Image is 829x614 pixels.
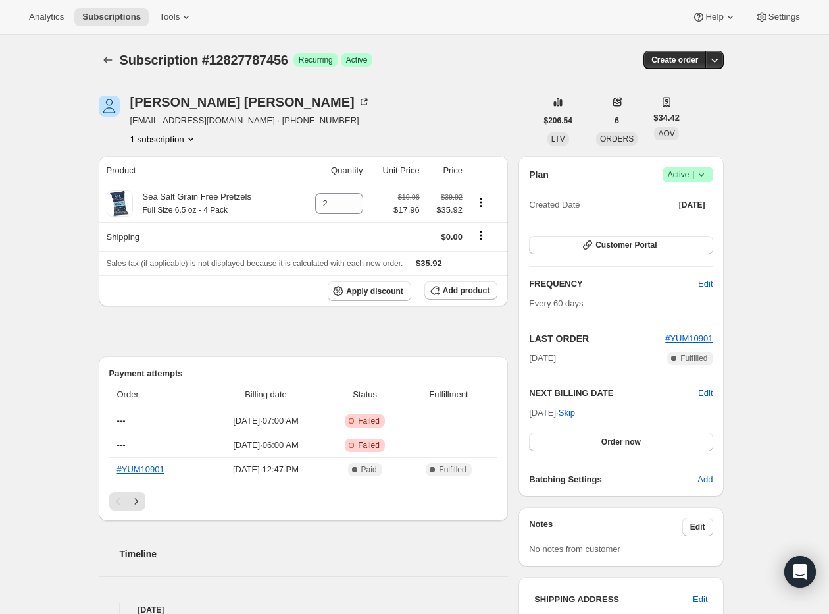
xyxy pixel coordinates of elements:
[690,469,720,490] button: Add
[296,156,366,185] th: Quantity
[210,463,322,476] span: [DATE] · 12:47 PM
[117,440,126,450] span: ---
[21,8,72,26] button: Analytics
[559,406,575,420] span: Skip
[668,168,708,181] span: Active
[529,168,549,181] h2: Plan
[698,277,713,291] span: Edit
[117,464,164,474] a: #YUM10901
[544,115,572,126] span: $206.54
[358,440,380,451] span: Failed
[653,111,680,125] span: $34.42
[690,522,705,532] span: Edit
[529,332,665,345] h2: LAST ORDER
[127,492,145,511] button: Next
[682,518,713,536] button: Edit
[534,593,693,606] h3: SHIPPING ADDRESS
[367,156,424,185] th: Unit Price
[536,111,580,130] button: $206.54
[551,134,565,144] span: LTV
[529,277,698,291] h2: FREQUENCY
[99,222,297,251] th: Shipping
[151,8,201,26] button: Tools
[398,193,420,201] small: $19.96
[529,544,620,554] span: No notes from customer
[551,403,583,424] button: Skip
[595,240,657,250] span: Customer Portal
[120,547,509,561] h2: Timeline
[671,196,713,214] button: [DATE]
[441,232,463,242] span: $0.00
[692,169,694,180] span: |
[529,298,583,308] span: Every 60 days
[346,55,368,65] span: Active
[529,518,682,536] h3: Notes
[82,12,141,22] span: Subscriptions
[643,51,706,69] button: Create order
[143,206,228,215] small: Full Size 6.5 oz - 4 Pack
[679,200,705,210] span: [DATE]
[470,228,491,242] button: Shipping actions
[665,333,713,343] a: #YUM10901
[651,55,698,65] span: Create order
[120,53,288,67] span: Subscription #12827787456
[690,273,720,294] button: Edit
[470,195,491,209] button: Product actions
[685,589,715,610] button: Edit
[665,332,713,345] button: #YUM10901
[601,437,641,447] span: Order now
[439,464,466,475] span: Fulfilled
[107,259,403,268] span: Sales tax (if applicable) is not displayed because it is calculated with each new order.
[130,132,197,146] button: Product actions
[607,111,627,130] button: 6
[210,439,322,452] span: [DATE] · 06:00 AM
[210,388,322,401] span: Billing date
[600,134,634,144] span: ORDERS
[705,12,723,22] span: Help
[693,593,707,606] span: Edit
[74,8,149,26] button: Subscriptions
[529,433,713,451] button: Order now
[346,286,403,296] span: Apply discount
[441,193,463,201] small: $39.92
[299,55,333,65] span: Recurring
[443,285,490,296] span: Add product
[358,416,380,426] span: Failed
[747,8,808,26] button: Settings
[99,156,297,185] th: Product
[684,8,744,26] button: Help
[99,96,120,117] span: Sarah DeGraffenried
[768,12,800,22] span: Settings
[424,156,466,185] th: Price
[210,414,322,428] span: [DATE] · 07:00 AM
[159,12,180,22] span: Tools
[680,353,707,364] span: Fulfilled
[698,387,713,400] button: Edit
[393,204,420,217] span: $17.96
[361,464,377,475] span: Paid
[615,115,619,126] span: 6
[697,473,713,486] span: Add
[658,129,674,138] span: AOV
[133,190,251,217] div: Sea Salt Grain Free Pretzels
[408,388,490,401] span: Fulfillment
[529,387,698,400] h2: NEXT BILLING DATE
[424,281,497,300] button: Add product
[99,51,117,69] button: Subscriptions
[529,352,556,365] span: [DATE]
[109,367,498,380] h2: Payment attempts
[529,236,713,254] button: Customer Portal
[130,96,370,109] div: [PERSON_NAME] [PERSON_NAME]
[109,380,206,409] th: Order
[416,258,442,268] span: $35.92
[784,556,816,588] div: Open Intercom Messenger
[29,12,64,22] span: Analytics
[109,492,498,511] nav: Pagination
[330,388,399,401] span: Status
[529,198,580,211] span: Created Date
[529,473,697,486] h6: Batching Settings
[428,204,463,217] span: $35.92
[107,190,133,217] img: product img
[328,281,411,301] button: Apply discount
